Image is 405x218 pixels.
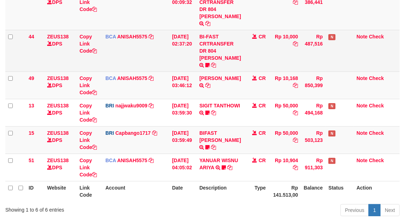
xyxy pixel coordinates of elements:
span: CR [259,34,266,39]
td: DPS [44,99,77,126]
a: Capbango1717 [115,130,151,136]
a: Copy ANISAH5575 to clipboard [149,158,154,163]
span: CR [259,103,266,108]
td: DPS [44,126,77,154]
a: ANISAH5575 [117,75,147,81]
a: Copy ANISAH5575 to clipboard [149,75,154,81]
td: Rp 10,168 [269,71,301,99]
a: ANISAH5575 [117,34,147,39]
a: Copy INA PAUJANAH to clipboard [205,83,210,88]
div: Showing 1 to 6 of 6 entries [5,203,163,213]
span: BRI [105,103,114,108]
a: Note [356,158,367,163]
a: Copy SIGIT TANTHOWI to clipboard [211,110,216,116]
span: CR [259,130,266,136]
span: Has Note [328,131,335,137]
a: Note [356,34,367,39]
td: Rp 10,000 [269,30,301,71]
td: [DATE] 02:37:20 [169,30,196,71]
a: Check [369,158,384,163]
span: CR [259,75,266,81]
a: Copy Rp 10,168 to clipboard [293,83,298,88]
th: Rp 141.513,00 [269,181,301,201]
span: 49 [29,75,34,81]
th: Action [354,181,400,201]
th: Website [44,181,77,201]
th: Type [244,181,269,201]
td: Rp 50,000 [269,99,301,126]
span: BCA [105,75,116,81]
a: Copy Link Code [79,158,97,177]
span: Has Note [328,103,335,109]
a: Copy YANUAR WISNU ARIYA to clipboard [227,165,232,170]
a: Note [356,75,367,81]
a: Next [380,204,400,216]
a: Copy Rp 50,000 to clipboard [293,110,298,116]
td: [DATE] 03:59:30 [169,99,196,126]
a: ZEUS138 [47,34,69,39]
th: Balance [301,181,326,201]
a: ZEUS138 [47,130,69,136]
a: Copy Capbango1717 to clipboard [152,130,157,136]
th: ID [26,181,44,201]
span: BRI [105,130,114,136]
a: Copy BI-FAST CRTRANSFER DR 804 SUKARDI to clipboard [211,62,216,68]
a: Check [369,34,384,39]
a: Copy Link Code [79,103,97,123]
a: Copy Rp 10,000 to clipboard [293,41,298,47]
a: Check [369,103,384,108]
th: Description [196,181,244,201]
a: BIFAST [PERSON_NAME] [199,130,241,143]
a: Copy BIFAST ANTONIUS GAG to clipboard [211,144,216,150]
a: Copy Rp 50,000 to clipboard [293,137,298,143]
th: Account [102,181,169,201]
th: Date [169,181,196,201]
span: 13 [29,103,34,108]
span: 51 [29,158,34,163]
a: Copy Link Code [79,34,97,54]
a: Check [369,130,384,136]
a: ANISAH5575 [117,158,147,163]
td: Rp 10,904 [269,154,301,181]
a: ZEUS138 [47,75,69,81]
td: [DATE] 04:05:02 [169,154,196,181]
td: DPS [44,154,77,181]
span: Has Note [328,34,335,40]
span: BCA [105,158,116,163]
td: [DATE] 03:59:49 [169,126,196,154]
a: Copy ANISAH5575 to clipboard [149,34,154,39]
a: 1 [368,204,381,216]
a: Copy Link Code [79,75,97,95]
a: Copy BI-FAST CRTRANSFER DR 804 AGUS SALIM to clipboard [205,21,210,26]
a: YANUAR WISNU ARIYA [199,158,238,170]
td: Rp 50,000 [269,126,301,154]
td: DPS [44,30,77,71]
th: Status [326,181,354,201]
a: Copy najjwaku9009 to clipboard [149,103,154,108]
a: ZEUS138 [47,158,69,163]
td: DPS [44,71,77,99]
td: Rp 494,168 [301,99,326,126]
a: SIGIT TANTHOWI [199,103,240,108]
td: BI-FAST CRTRANSFER DR 804 [PERSON_NAME] [196,30,244,71]
span: BCA [105,34,116,39]
span: 15 [29,130,34,136]
th: Link Code [77,181,102,201]
span: CR [259,158,266,163]
a: Note [356,130,367,136]
td: Rp 503,123 [301,126,326,154]
td: [DATE] 03:46:12 [169,71,196,99]
a: [PERSON_NAME] [199,75,241,81]
span: Has Note [328,158,335,164]
td: Rp 850,399 [301,71,326,99]
a: ZEUS138 [47,103,69,108]
a: najjwaku9009 [115,103,147,108]
a: Copy Rp 10,904 to clipboard [293,165,298,170]
span: 44 [29,34,34,39]
td: Rp 911,303 [301,154,326,181]
td: Rp 487,516 [301,30,326,71]
a: Previous [340,204,369,216]
a: Check [369,75,384,81]
a: Note [356,103,367,108]
a: Copy Link Code [79,130,97,150]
